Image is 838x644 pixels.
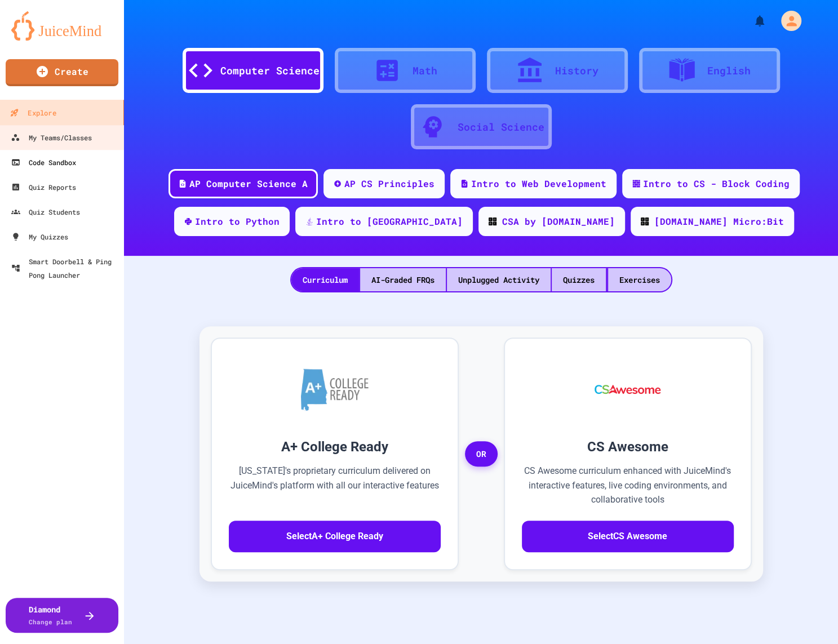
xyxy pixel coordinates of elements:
div: AP Computer Science A [189,177,308,190]
div: Computer Science [220,63,320,78]
div: Curriculum [291,268,359,291]
div: Exercises [608,268,671,291]
div: Quizzes [552,268,606,291]
button: SelectA+ College Ready [229,521,441,552]
div: Intro to Python [195,215,280,228]
div: History [555,63,598,78]
div: Intro to Web Development [471,177,606,190]
img: CODE_logo_RGB.png [641,217,649,225]
img: CODE_logo_RGB.png [489,217,496,225]
span: Change plan [29,618,72,626]
div: Quiz Reports [11,180,76,194]
div: Social Science [458,119,544,135]
p: [US_STATE]'s proprietary curriculum delivered on JuiceMind's platform with all our interactive fe... [229,464,441,507]
p: CS Awesome curriculum enhanced with JuiceMind's interactive features, live coding environments, a... [522,464,734,507]
div: Diamond [29,603,72,627]
div: Smart Doorbell & Ping Pong Launcher [11,255,119,282]
img: CS Awesome [583,356,672,423]
div: AP CS Principles [344,177,434,190]
div: Quiz Students [11,205,80,219]
h3: CS Awesome [522,437,734,457]
div: Code Sandbox [11,156,76,169]
div: Intro to [GEOGRAPHIC_DATA] [316,215,463,228]
div: Explore [10,106,56,120]
button: SelectCS Awesome [522,521,734,552]
div: English [707,63,751,78]
div: AI-Graded FRQs [360,268,446,291]
a: Create [6,59,118,86]
div: My Teams/Classes [11,131,92,144]
img: A+ College Ready [301,368,369,411]
button: DiamondChange plan [6,598,118,633]
div: CSA by [DOMAIN_NAME] [502,215,615,228]
h3: A+ College Ready [229,437,441,457]
div: Math [413,63,437,78]
div: My Quizzes [11,230,68,243]
div: Unplugged Activity [447,268,551,291]
div: My Notifications [732,11,769,30]
span: OR [465,441,498,467]
div: Intro to CS - Block Coding [643,177,790,190]
div: My Account [769,8,804,34]
img: logo-orange.svg [11,11,113,41]
div: [DOMAIN_NAME] Micro:Bit [654,215,784,228]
